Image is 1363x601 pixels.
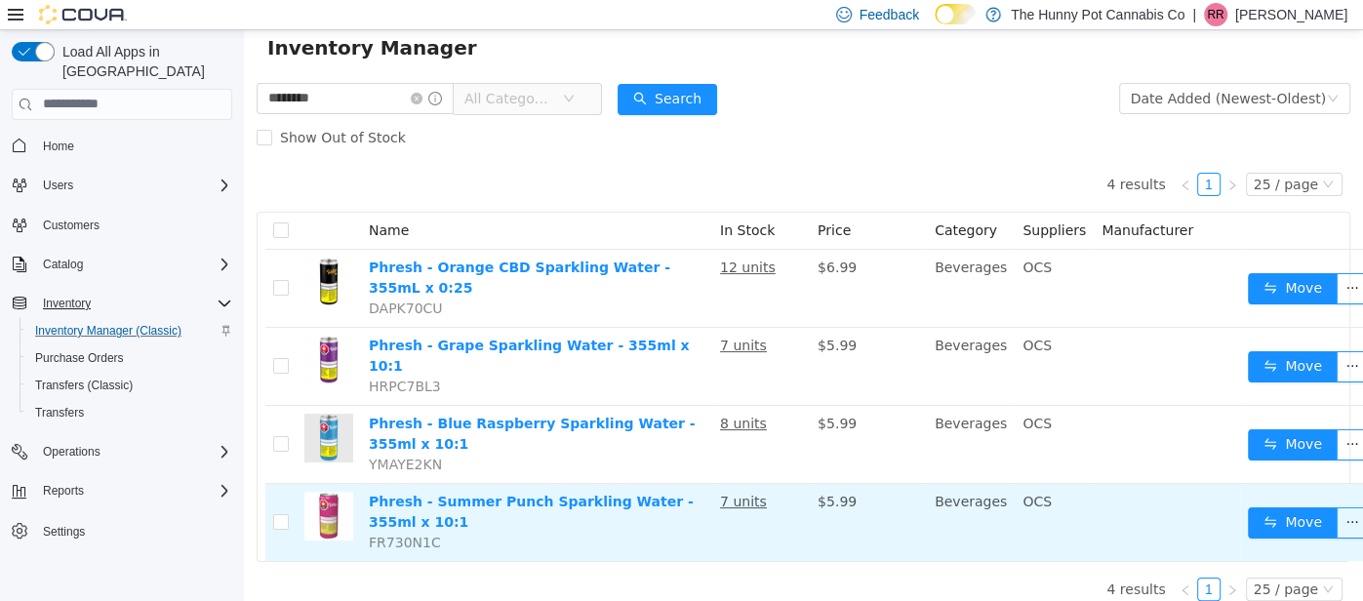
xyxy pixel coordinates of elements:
u: 12 units [476,229,532,245]
i: icon: close-circle [167,62,179,74]
div: 25 / page [1010,548,1074,570]
span: DAPK70CU [125,270,199,286]
span: OCS [779,229,808,245]
a: Phresh - Blue Raspberry Sparkling Water - 355ml x 10:1 [125,385,452,421]
span: Suppliers [779,192,842,208]
td: Beverages [683,298,771,376]
span: Transfers [35,405,84,421]
span: Settings [43,524,85,540]
span: FR730N1C [125,504,197,520]
li: Previous Page [930,547,953,571]
li: 4 results [862,142,921,166]
a: Phresh - Orange CBD Sparkling Water - 355mL x 0:25 [125,229,426,265]
a: Phresh - Summer Punch Sparkling Water - 355ml x 10:1 [125,463,450,500]
i: icon: down [1083,62,1095,76]
td: Beverages [683,454,771,531]
span: Users [35,174,232,197]
span: Show Out of Stock [28,100,170,115]
i: icon: down [319,62,331,76]
span: YMAYE2KN [125,426,198,442]
span: OCS [779,463,808,479]
span: Name [125,192,165,208]
span: Price [574,192,607,208]
span: OCS [779,385,808,401]
span: Inventory [43,296,91,311]
p: The Hunny Pot Cannabis Co [1011,3,1184,26]
i: icon: left [936,149,947,161]
p: [PERSON_NAME] [1235,3,1347,26]
span: Inventory [35,292,232,315]
a: Phresh - Grape Sparkling Water - 355ml x 10:1 [125,307,446,343]
button: Transfers (Classic) [20,372,240,399]
a: Inventory Manager (Classic) [27,319,189,342]
span: Transfers [27,401,232,424]
button: Users [4,172,240,199]
span: $5.99 [574,307,613,323]
span: RR [1207,3,1223,26]
span: Inventory Manager (Classic) [35,323,181,339]
span: Manufacturer [858,192,949,208]
span: Load All Apps in [GEOGRAPHIC_DATA] [55,42,232,81]
i: icon: right [982,149,994,161]
span: Settings [35,518,232,542]
button: Catalog [35,253,91,276]
u: 7 units [476,463,523,479]
img: Phresh - Blue Raspberry Sparkling Water - 355ml x 10:1 hero shot [60,383,109,432]
img: Cova [39,5,127,24]
span: Home [43,139,74,154]
button: Transfers [20,399,240,426]
button: Inventory [4,290,240,317]
nav: Complex example [12,124,232,596]
li: 1 [953,142,977,166]
img: Phresh - Orange CBD Sparkling Water - 355mL x 0:25 hero shot [60,227,109,276]
button: Operations [4,438,240,465]
span: Reports [35,479,232,502]
button: Customers [4,211,240,239]
button: Reports [4,477,240,504]
i: icon: down [1078,148,1090,162]
button: Users [35,174,81,197]
i: icon: down [1078,553,1090,567]
span: Customers [35,213,232,237]
span: Purchase Orders [27,346,232,370]
button: Inventory Manager (Classic) [20,317,240,344]
span: Users [43,178,73,193]
td: Beverages [683,220,771,298]
u: 8 units [476,385,523,401]
span: Operations [43,444,100,460]
a: Purchase Orders [27,346,132,370]
button: Purchase Orders [20,344,240,372]
div: 25 / page [1010,143,1074,165]
span: OCS [779,307,808,323]
span: Dark Mode [935,24,936,25]
button: Catalog [4,251,240,278]
span: Purchase Orders [35,350,124,366]
button: icon: ellipsis [1093,477,1124,508]
span: All Categories [220,59,309,78]
button: icon: swapMove [1004,477,1094,508]
span: Customers [43,218,100,233]
span: $5.99 [574,385,613,401]
a: Settings [35,520,93,543]
button: icon: swapMove [1004,321,1094,352]
button: Settings [4,516,240,544]
button: Inventory [35,292,99,315]
span: $5.99 [574,463,613,479]
u: 7 units [476,307,523,323]
li: 1 [953,547,977,571]
button: Operations [35,440,108,463]
span: Inventory Manager [23,2,245,33]
span: Category [691,192,753,208]
a: Home [35,135,82,158]
img: Phresh - Grape Sparkling Water - 355ml x 10:1 hero shot [60,305,109,354]
div: Rebecca Reid [1204,3,1227,26]
button: Home [4,132,240,160]
button: icon: ellipsis [1093,399,1124,430]
li: Previous Page [930,142,953,166]
span: Catalog [43,257,83,272]
span: Transfers (Classic) [27,374,232,397]
button: icon: searchSearch [374,54,473,85]
span: Reports [43,483,84,499]
i: icon: right [982,554,994,566]
button: icon: ellipsis [1093,243,1124,274]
